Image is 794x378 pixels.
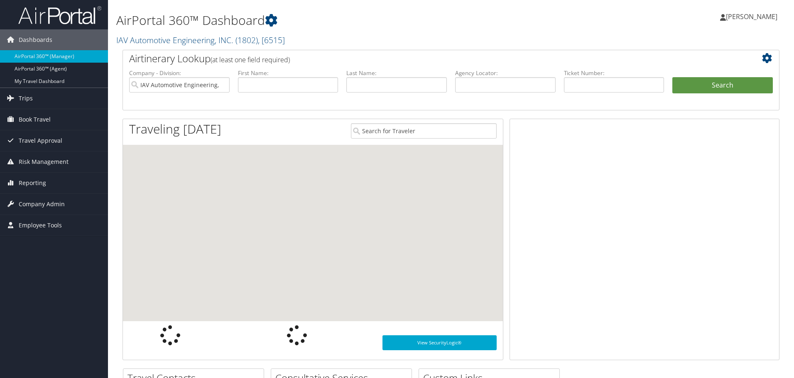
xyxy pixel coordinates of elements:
[19,151,69,172] span: Risk Management
[19,88,33,109] span: Trips
[382,335,497,350] a: View SecurityLogic®
[564,69,664,77] label: Ticket Number:
[19,173,46,193] span: Reporting
[211,55,290,64] span: (at least one field required)
[258,34,285,46] span: , [ 6515 ]
[455,69,556,77] label: Agency Locator:
[19,215,62,236] span: Employee Tools
[129,120,221,138] h1: Traveling [DATE]
[129,51,718,66] h2: Airtinerary Lookup
[351,123,497,139] input: Search for Traveler
[235,34,258,46] span: ( 1802 )
[18,5,101,25] img: airportal-logo.png
[19,29,52,50] span: Dashboards
[238,69,338,77] label: First Name:
[19,130,62,151] span: Travel Approval
[726,12,777,21] span: [PERSON_NAME]
[19,194,65,215] span: Company Admin
[19,109,51,130] span: Book Travel
[129,69,230,77] label: Company - Division:
[672,77,773,94] button: Search
[116,12,563,29] h1: AirPortal 360™ Dashboard
[116,34,285,46] a: IAV Automotive Engineering, INC.
[720,4,786,29] a: [PERSON_NAME]
[346,69,447,77] label: Last Name:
